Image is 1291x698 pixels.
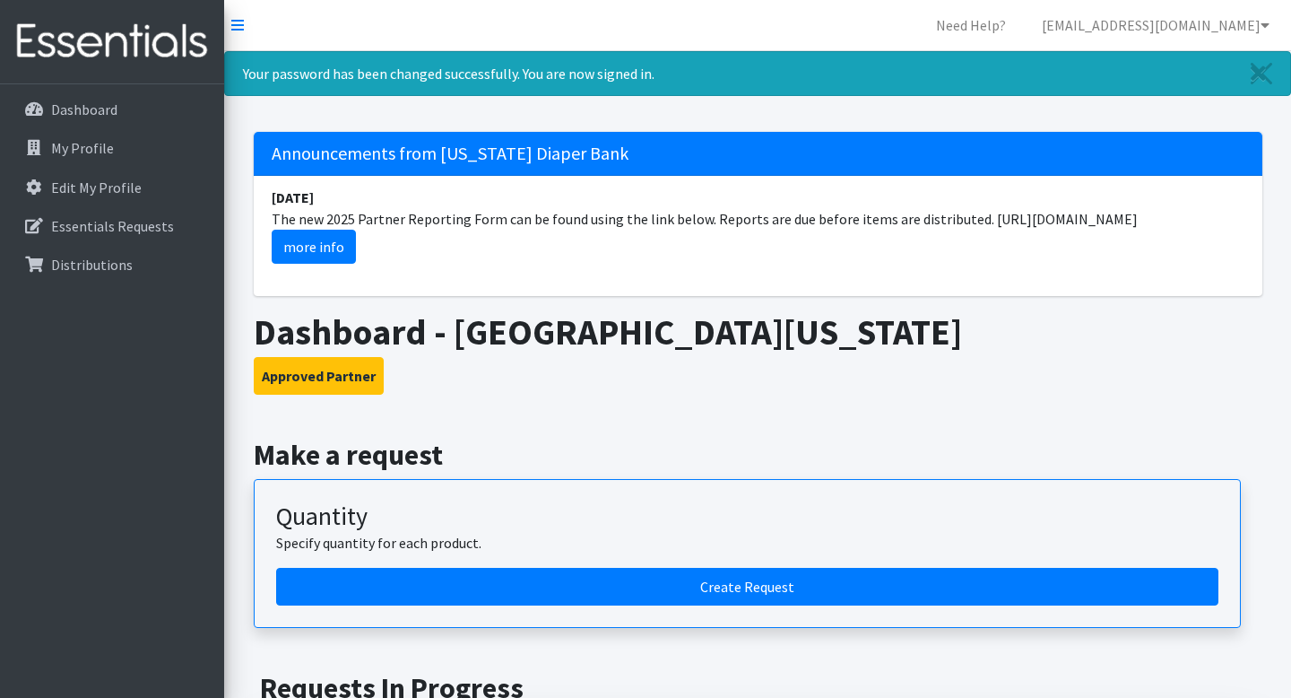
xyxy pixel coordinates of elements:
p: Specify quantity for each product. [276,532,1218,554]
button: Approved Partner [254,357,384,395]
a: more info [272,230,356,264]
p: My Profile [51,139,114,157]
a: Distributions [7,247,217,283]
p: Distributions [51,256,133,274]
p: Essentials Requests [51,217,174,235]
h5: Announcements from [US_STATE] Diaper Bank [254,132,1262,176]
img: HumanEssentials [7,12,217,72]
h3: Quantity [276,502,1218,532]
a: Create a request by quantity [276,568,1218,606]
a: Need Help? [922,7,1020,43]
a: Essentials Requests [7,208,217,244]
a: Edit My Profile [7,170,217,205]
a: Dashboard [7,92,217,127]
a: My Profile [7,130,217,166]
p: Dashboard [51,100,117,118]
a: Close [1233,52,1290,95]
strong: [DATE] [272,188,314,206]
li: The new 2025 Partner Reporting Form can be found using the link below. Reports are due before ite... [254,176,1262,275]
div: Your password has been changed successfully. You are now signed in. [224,51,1291,96]
p: Edit My Profile [51,179,142,196]
h1: Dashboard - [GEOGRAPHIC_DATA][US_STATE] [254,310,1262,353]
h2: Make a request [254,438,1262,472]
a: [EMAIL_ADDRESS][DOMAIN_NAME] [1027,7,1284,43]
